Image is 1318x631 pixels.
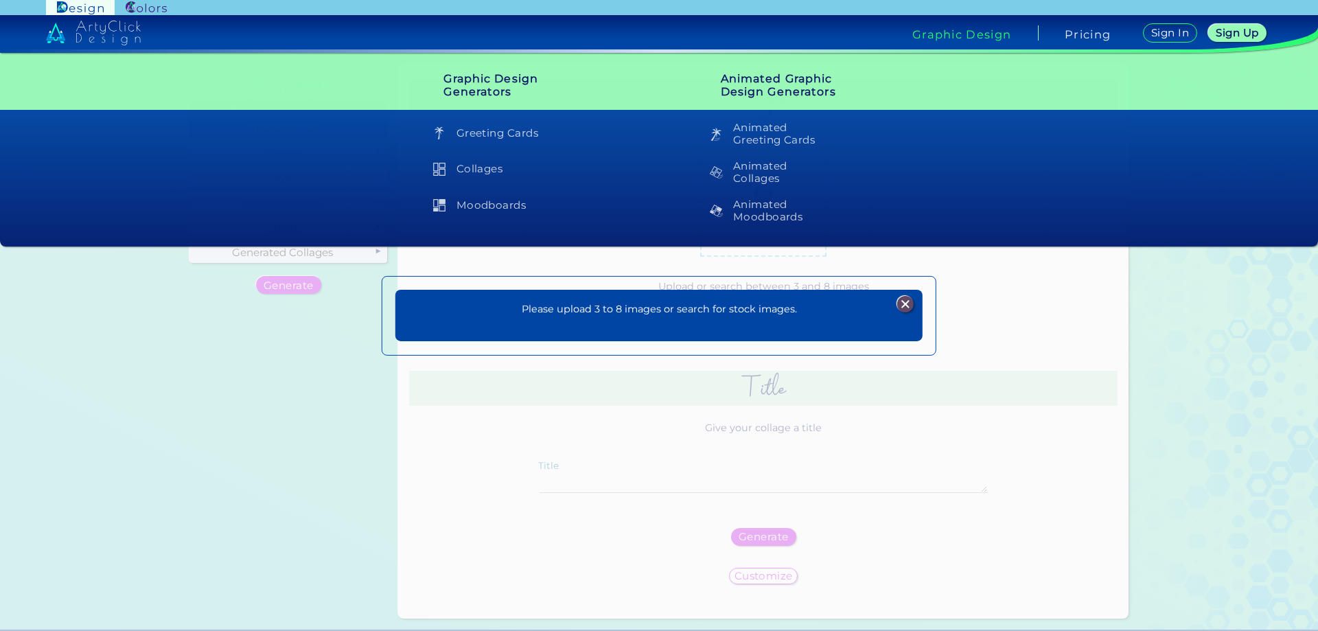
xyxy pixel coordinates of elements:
h4: Graphic Design [912,29,1011,40]
h4: Graphic Design Generators [421,60,619,110]
h4: Animated Graphic Design Generators [699,60,897,110]
a: Sign In [1146,24,1195,42]
h5: Sign In [1153,28,1188,38]
h5: Sign Up [1218,28,1257,38]
h5: Animated Collages [704,159,892,186]
p: Please upload 3 to 8 images or search for stock images. [522,301,797,317]
img: icon_close_white.svg [897,296,914,312]
img: artyclick_design_logo_white_combined_path.svg [46,21,141,45]
a: Greeting Cards [421,120,619,146]
img: ArtyClick Colors logo [126,1,167,14]
a: AnimatedCollages [699,159,897,186]
a: Sign Up [1211,25,1263,41]
h5: Moodboards [427,192,615,218]
a: Moodboards [421,192,619,218]
a: AnimatedMoodboards [699,197,897,225]
a: Collages [421,157,619,182]
h5: Animated Greeting Cards [704,120,892,148]
a: Pricing [1065,29,1111,40]
h5: Collages [427,157,615,182]
a: AnimatedGreeting Cards [699,120,897,148]
h5: Greeting Cards [427,120,615,146]
h5: Animated Moodboards [704,197,892,225]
